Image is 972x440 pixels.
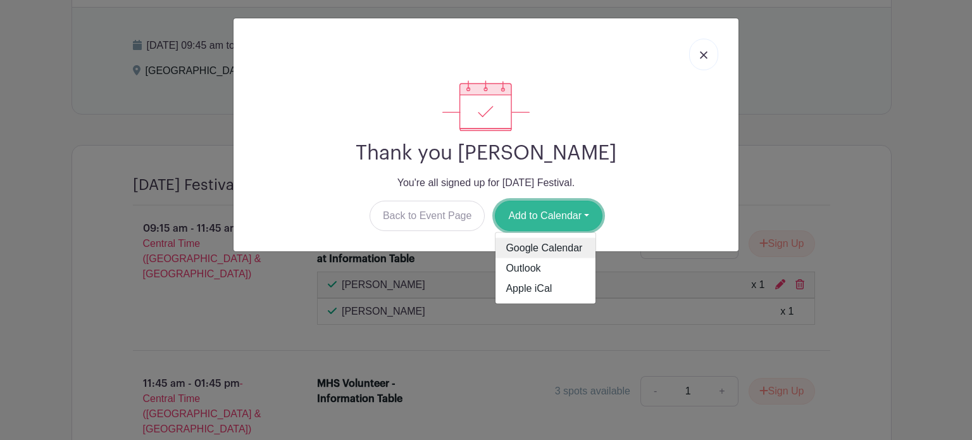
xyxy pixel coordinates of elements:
[495,258,595,279] a: Outlook
[244,141,728,165] h2: Thank you [PERSON_NAME]
[495,201,602,231] button: Add to Calendar
[495,279,595,299] a: Apple iCal
[244,175,728,191] p: You're all signed up for [DATE] Festival.
[442,80,530,131] img: signup_complete-c468d5dda3e2740ee63a24cb0ba0d3ce5d8a4ecd24259e683200fb1569d990c8.svg
[495,238,595,258] a: Google Calendar
[370,201,485,231] a: Back to Event Page
[700,51,707,59] img: close_button-5f87c8562297e5c2d7936805f587ecaba9071eb48480494691a3f1689db116b3.svg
